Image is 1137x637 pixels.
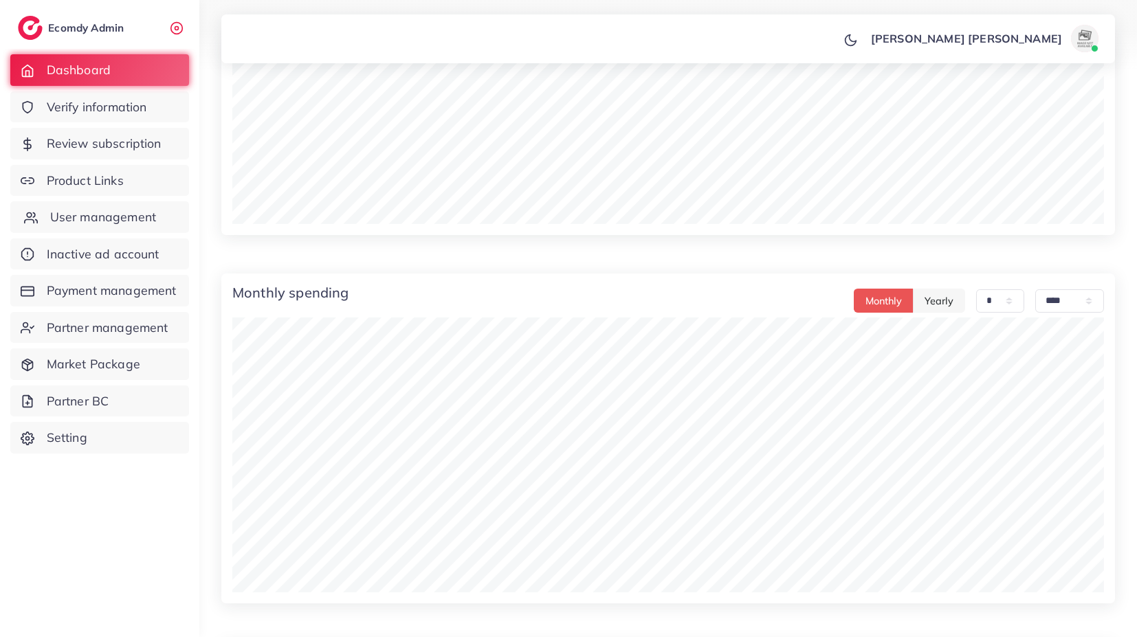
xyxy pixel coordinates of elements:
[10,422,189,454] a: Setting
[10,275,189,306] a: Payment management
[913,289,965,313] button: Yearly
[10,238,189,270] a: Inactive ad account
[47,61,111,79] span: Dashboard
[47,355,140,373] span: Market Package
[48,21,127,34] h2: Ecomdy Admin
[863,25,1104,52] a: [PERSON_NAME] [PERSON_NAME]avatar
[10,91,189,123] a: Verify information
[10,201,189,233] a: User management
[1071,25,1099,52] img: avatar
[10,312,189,344] a: Partner management
[50,208,156,226] span: User management
[10,54,189,86] a: Dashboard
[18,16,43,40] img: logo
[47,245,159,263] span: Inactive ad account
[18,16,127,40] a: logoEcomdy Admin
[47,392,109,410] span: Partner BC
[47,319,168,337] span: Partner management
[10,385,189,417] a: Partner BC
[10,128,189,159] a: Review subscription
[47,282,177,300] span: Payment management
[232,284,349,301] h4: Monthly spending
[47,172,124,190] span: Product Links
[47,98,147,116] span: Verify information
[871,30,1062,47] p: [PERSON_NAME] [PERSON_NAME]
[47,135,162,153] span: Review subscription
[10,348,189,380] a: Market Package
[854,289,914,313] button: Monthly
[47,429,87,447] span: Setting
[10,165,189,197] a: Product Links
